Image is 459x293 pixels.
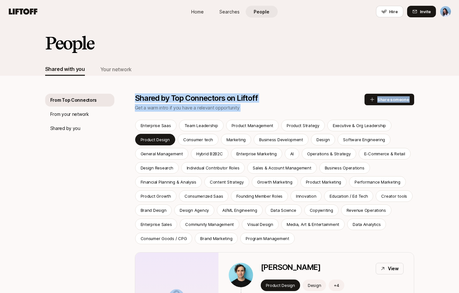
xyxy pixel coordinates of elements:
p: Software Engineering [343,136,385,143]
button: Share someone [365,94,414,105]
p: Get a warm intro if you have a relevant opportunity [135,104,365,112]
p: Marketing [226,136,246,143]
p: Hybrid B2B2C [196,151,223,157]
a: People [246,6,278,18]
p: Brand Design [141,207,167,213]
p: Financial Planning & Analysis [141,179,196,185]
div: Brand Marketing [200,235,232,242]
button: Your network [100,63,132,76]
span: Home [191,8,204,15]
p: Growth Marketing [257,179,292,185]
div: Shared with you [45,65,85,73]
p: Consumerized Saas [184,193,223,199]
p: Enterprise Saas [141,122,171,129]
button: Invite [407,6,436,17]
p: Design [308,282,321,289]
a: Searches [214,6,246,18]
button: Hire [376,6,403,17]
div: Product Design [266,282,295,289]
p: Product Management [232,122,273,129]
button: Shared with you [45,63,85,76]
span: Invite [420,8,431,15]
p: Education / Ed Tech [330,193,368,199]
img: 96d2a0e4_1874_4b12_b72d_b7b3d0246393.jpg [229,263,253,287]
div: Your network [100,65,132,73]
p: Visual Design [247,221,273,228]
span: People [254,8,269,15]
div: Team Leadership [184,122,218,129]
p: Consumer tech [183,136,213,143]
p: Sales & Account Management [253,165,311,171]
p: Product Design [141,136,170,143]
span: Searches [219,8,240,15]
p: Data Science [271,207,296,213]
p: Community Management [185,221,234,228]
p: AI/ML Engineering [222,207,257,213]
div: Copywriting [310,207,333,213]
img: Dan Tase [440,6,451,17]
p: Creator tools [381,193,407,199]
p: Revenue Operations [347,207,386,213]
p: Founding Member Roles [236,193,283,199]
p: Operations & Strategy [307,151,351,157]
p: From your network [50,110,89,118]
div: Business Operations [325,165,365,171]
button: Dan Tase [440,6,451,17]
p: E-Commerce & Retail [364,151,405,157]
p: Performance Marketing [355,179,400,185]
div: Consumer Goods / CPG [141,235,187,242]
p: [PERSON_NAME] [261,263,321,272]
p: Design [316,136,330,143]
p: Enterprise Sales [141,221,172,228]
p: Content Strategy [210,179,244,185]
span: Hire [389,8,398,15]
div: Program Management [246,235,289,242]
p: View [388,265,399,272]
p: Product Growth [141,193,171,199]
p: AI [290,151,294,157]
p: From Top Connectors [50,96,97,104]
div: Design Research [141,165,173,171]
p: Individual Contributor Roles [187,165,240,171]
p: Shared by you [50,125,80,132]
p: Design Agency [180,207,209,213]
h2: People [45,33,94,53]
p: Executive & Org Leadership [333,122,386,129]
p: General Management [141,151,183,157]
p: Data Analytics [353,221,381,228]
p: Media, Art & Entertainment [287,221,339,228]
p: Enterprise Marketing [236,151,277,157]
button: +4 [329,280,344,291]
p: Product Strategy [287,122,319,129]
